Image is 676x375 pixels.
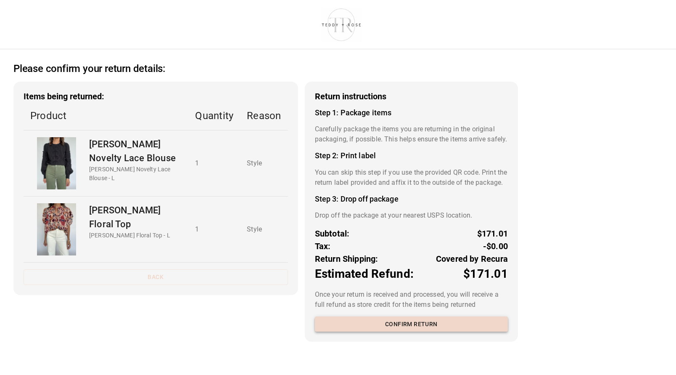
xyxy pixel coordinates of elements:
[89,231,182,240] p: [PERSON_NAME] Floral Top - L
[315,92,508,101] h3: Return instructions
[315,253,378,265] p: Return Shipping:
[13,63,165,75] h2: Please confirm your return details:
[89,203,182,231] p: [PERSON_NAME] Floral Top
[247,158,281,168] p: Style
[89,165,182,183] p: [PERSON_NAME] Novelty Lace Blouse - L
[463,265,508,283] p: $171.01
[30,108,182,123] p: Product
[318,6,365,43] img: shop-teddyrose.myshopify.com-d93983e8-e25b-478f-b32e-9430bef33fdd
[195,224,233,234] p: 1
[315,210,508,221] p: Drop off the package at your nearest USPS location.
[483,240,508,253] p: -$0.00
[477,227,508,240] p: $171.01
[315,290,508,310] p: Once your return is received and processed, you will receive a full refund as store credit for th...
[315,194,508,204] h4: Step 3: Drop off package
[195,158,233,168] p: 1
[89,137,182,165] p: [PERSON_NAME] Novelty Lace Blouse
[195,108,233,123] p: Quantity
[436,253,508,265] p: Covered by Recura
[315,316,508,332] button: Confirm return
[315,227,350,240] p: Subtotal:
[315,151,508,160] h4: Step 2: Print label
[315,265,414,283] p: Estimated Refund:
[315,124,508,144] p: Carefully package the items you are returning in the original packaging, if possible. This helps ...
[247,224,281,234] p: Style
[315,240,331,253] p: Tax:
[247,108,281,123] p: Reason
[24,92,288,101] h3: Items being returned:
[315,168,508,188] p: You can skip this step if you use the provided QR code. Print the return label provided and affix...
[24,269,288,285] button: Back
[315,108,508,117] h4: Step 1: Package items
